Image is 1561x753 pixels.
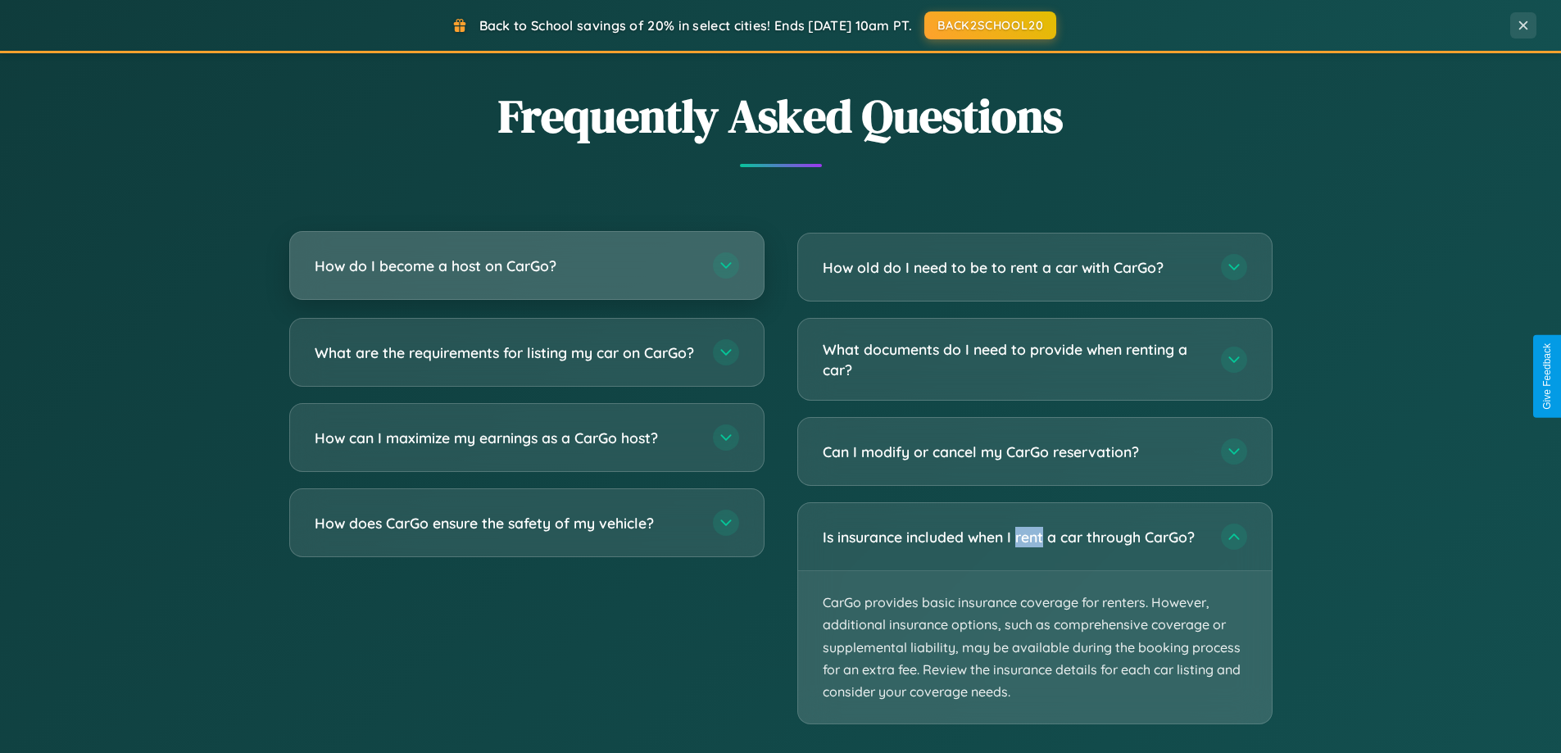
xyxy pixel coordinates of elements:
h2: Frequently Asked Questions [289,84,1273,147]
p: CarGo provides basic insurance coverage for renters. However, additional insurance options, such ... [798,571,1272,724]
div: Give Feedback [1541,343,1553,410]
h3: How does CarGo ensure the safety of my vehicle? [315,513,697,533]
span: Back to School savings of 20% in select cities! Ends [DATE] 10am PT. [479,17,912,34]
h3: How do I become a host on CarGo? [315,256,697,276]
h3: What are the requirements for listing my car on CarGo? [315,342,697,363]
button: BACK2SCHOOL20 [924,11,1056,39]
h3: How old do I need to be to rent a car with CarGo? [823,257,1205,278]
h3: Can I modify or cancel my CarGo reservation? [823,442,1205,462]
h3: How can I maximize my earnings as a CarGo host? [315,428,697,448]
h3: Is insurance included when I rent a car through CarGo? [823,527,1205,547]
h3: What documents do I need to provide when renting a car? [823,339,1205,379]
